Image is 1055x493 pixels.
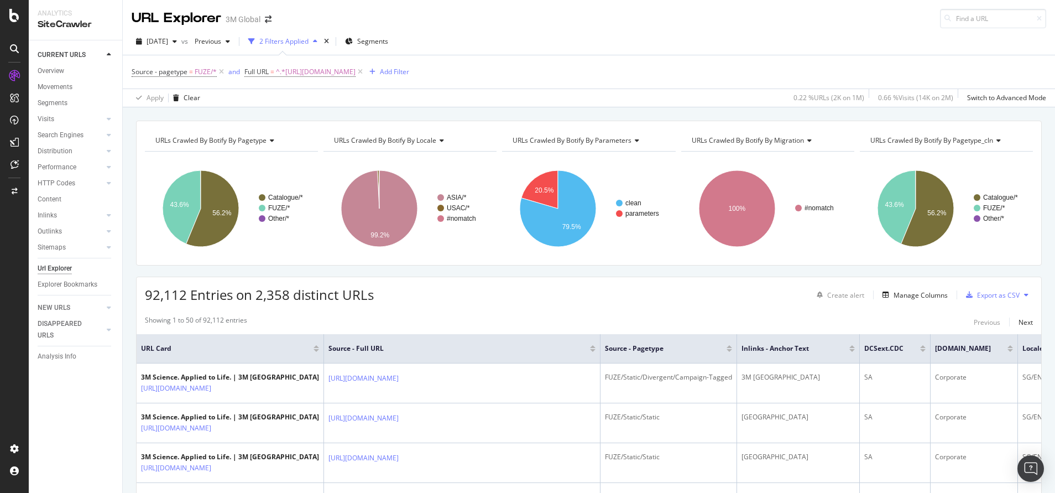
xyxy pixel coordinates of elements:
[38,65,64,77] div: Overview
[38,302,70,314] div: NEW URLS
[380,67,409,76] div: Add Filter
[741,452,855,462] div: [GEOGRAPHIC_DATA]
[141,463,211,474] a: [URL][DOMAIN_NAME]
[132,9,221,28] div: URL Explorer
[141,423,211,434] a: [URL][DOMAIN_NAME]
[935,452,1013,462] div: Corporate
[510,132,665,149] h4: URLs Crawled By Botify By parameters
[38,351,114,362] a: Analysis Info
[190,33,234,50] button: Previous
[38,162,103,173] a: Performance
[244,33,322,50] button: 2 Filters Applied
[132,33,181,50] button: [DATE]
[940,9,1046,28] input: Find a URL
[974,315,1000,329] button: Previous
[141,344,311,354] span: URL Card
[38,279,114,290] a: Explorer Bookmarks
[38,81,72,93] div: Movements
[38,146,72,157] div: Distribution
[967,93,1046,102] div: Switch to Advanced Mode
[793,93,864,102] div: 0.22 % URLs ( 2K on 1M )
[38,81,114,93] a: Movements
[38,210,57,221] div: Inlinks
[38,113,103,125] a: Visits
[935,372,1013,382] div: Corporate
[132,89,164,107] button: Apply
[977,290,1020,300] div: Export as CSV
[370,231,389,239] text: 99.2%
[145,286,374,304] span: 92,112 Entries on 2,358 distinct URLs
[322,36,331,47] div: times
[983,215,1004,222] text: Other/*
[38,113,54,125] div: Visits
[864,344,903,354] span: DCSext.CDC
[141,383,211,394] a: [URL][DOMAIN_NAME]
[38,279,97,290] div: Explorer Bookmarks
[741,412,855,422] div: [GEOGRAPHIC_DATA]
[141,372,319,382] div: 3M Science. Applied to Life. | 3M [GEOGRAPHIC_DATA]
[190,37,221,46] span: Previous
[605,412,732,422] div: FUZE/Static/Static
[141,412,319,422] div: 3M Science. Applied to Life. | 3M [GEOGRAPHIC_DATA]
[38,18,113,31] div: SiteCrawler
[357,37,388,46] span: Segments
[741,372,855,382] div: 3M [GEOGRAPHIC_DATA]
[38,146,103,157] a: Distribution
[169,89,200,107] button: Clear
[38,129,103,141] a: Search Engines
[38,65,114,77] a: Overview
[562,223,581,231] text: 79.5%
[228,67,240,76] div: and
[741,344,833,354] span: Inlinks - Anchor Text
[38,242,66,253] div: Sitemaps
[38,263,114,274] a: Url Explorer
[145,315,247,329] div: Showing 1 to 50 of 92,112 entries
[38,97,114,109] a: Segments
[864,412,926,422] div: SA
[681,160,852,257] div: A chart.
[935,412,1013,422] div: Corporate
[864,372,926,382] div: SA
[38,97,67,109] div: Segments
[212,209,231,217] text: 56.2%
[195,64,217,80] span: FUZE/*
[625,210,659,217] text: parameters
[963,89,1046,107] button: Switch to Advanced Mode
[728,205,745,212] text: 100%
[927,209,946,217] text: 56.2%
[502,160,673,257] svg: A chart.
[690,132,844,149] h4: URLs Crawled By Botify By migration
[38,178,103,189] a: HTTP Codes
[605,452,732,462] div: FUZE/Static/Static
[447,194,467,201] text: ASIA/*
[38,210,103,221] a: Inlinks
[328,453,399,464] a: [URL][DOMAIN_NAME]
[268,204,290,212] text: FUZE/*
[535,186,554,194] text: 20.5%
[226,14,260,25] div: 3M Global
[38,263,72,274] div: Url Explorer
[878,288,948,302] button: Manage Columns
[270,67,274,76] span: =
[625,199,641,207] text: clean
[1019,318,1033,327] div: Next
[328,413,399,424] a: [URL][DOMAIN_NAME]
[323,160,494,257] svg: A chart.
[341,33,393,50] button: Segments
[38,242,103,253] a: Sitemaps
[38,49,103,61] a: CURRENT URLS
[878,93,953,102] div: 0.66 % Visits ( 14K on 2M )
[155,136,267,145] span: URLs Crawled By Botify By pagetype
[860,160,1031,257] svg: A chart.
[805,204,834,212] text: #nomatch
[447,204,470,212] text: USAC/*
[38,318,93,341] div: DISAPPEARED URLS
[38,194,114,205] a: Content
[868,132,1023,149] h4: URLs Crawled By Botify By pagetype_cln
[181,37,190,46] span: vs
[605,372,732,382] div: FUZE/Static/Divergent/Campaign-Tagged
[228,66,240,77] button: and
